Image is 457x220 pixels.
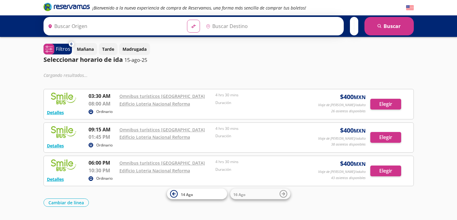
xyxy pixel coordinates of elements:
button: Elegir [370,99,401,110]
p: 4 hrs 30 mins [215,159,309,165]
p: Viaje de [PERSON_NAME]/adulto [318,136,366,141]
a: Omnibus turísticos [GEOGRAPHIC_DATA] [119,160,205,166]
p: 4 hrs 30 mins [215,92,309,98]
p: 08:00 AM [89,100,116,107]
p: Viaje de [PERSON_NAME]/adulto [318,102,366,108]
p: 4 hrs 30 mins [215,126,309,131]
p: Duración [215,167,309,172]
button: 0Filtros [44,44,72,54]
img: RESERVAMOS [47,92,81,105]
button: Buscar [364,17,414,35]
p: Madrugada [123,46,147,52]
p: 09:15 AM [89,126,116,133]
img: RESERVAMOS [47,126,81,138]
button: Mañana [73,43,97,55]
span: $ 400 [340,126,366,135]
p: Ordinario [96,142,113,148]
button: Elegir [370,132,401,143]
button: Cambiar de línea [44,198,89,207]
a: Edificio Loteria Nacional Reforma [119,134,190,140]
span: $ 400 [340,159,366,168]
span: 14 Ago [181,192,193,197]
button: English [406,4,414,12]
p: Tarde [102,46,114,52]
span: $ 400 [340,92,366,102]
p: 43 asientos disponibles [331,175,366,181]
p: 26 asientos disponibles [331,109,366,114]
button: Tarde [99,43,118,55]
em: Cargando resultados ... [44,72,88,78]
p: 06:00 PM [89,159,116,166]
small: MXN [354,127,366,134]
button: Detalles [47,176,64,182]
p: Duración [215,100,309,106]
span: 16 Ago [233,192,245,197]
a: Edificio Loteria Nacional Reforma [119,101,190,107]
p: 10:30 PM [89,167,116,174]
p: Seleccionar horario de ida [44,55,123,64]
small: MXN [354,161,366,167]
button: Madrugada [119,43,150,55]
button: Detalles [47,142,64,149]
p: Ordinario [96,176,113,181]
a: Brand Logo [44,2,90,13]
input: Buscar Destino [203,18,340,34]
a: Omnibus turísticos [GEOGRAPHIC_DATA] [119,93,205,99]
p: 38 asientos disponibles [331,142,366,147]
a: Omnibus turísticos [GEOGRAPHIC_DATA] [119,127,205,133]
p: 01:45 PM [89,133,116,141]
p: 03:30 AM [89,92,116,100]
p: Viaje de [PERSON_NAME]/adulto [318,169,366,174]
button: Detalles [47,109,64,116]
em: ¡Bienvenido a la nueva experiencia de compra de Reservamos, una forma más sencilla de comprar tus... [92,5,306,11]
p: Duración [215,133,309,139]
p: Mañana [77,46,94,52]
p: 15-ago-25 [124,56,147,64]
i: Brand Logo [44,2,90,11]
button: Elegir [370,166,401,176]
a: Edificio Loteria Nacional Reforma [119,168,190,174]
p: Filtros [56,45,70,53]
input: Buscar Origen [45,18,182,34]
button: 14 Ago [167,189,227,199]
button: 16 Ago [230,189,290,199]
span: 0 [70,42,72,47]
p: Ordinario [96,109,113,114]
small: MXN [354,94,366,101]
img: RESERVAMOS [47,159,81,171]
